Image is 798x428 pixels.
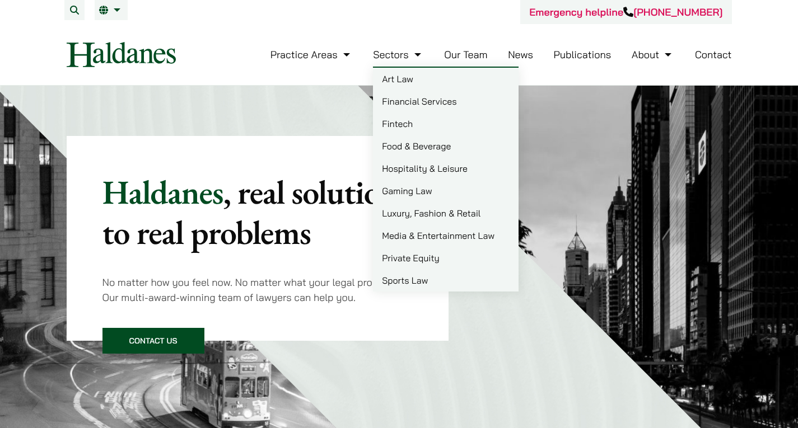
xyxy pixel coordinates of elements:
[444,48,487,61] a: Our Team
[554,48,612,61] a: Publications
[632,48,674,61] a: About
[373,202,519,224] a: Luxury, Fashion & Retail
[529,6,722,18] a: Emergency helpline[PHONE_NUMBER]
[373,112,519,135] a: Fintech
[373,135,519,157] a: Food & Beverage
[102,170,409,254] mark: , real solutions to real problems
[373,48,423,61] a: Sectors
[373,180,519,202] a: Gaming Law
[102,275,413,305] p: No matter how you feel now. No matter what your legal problem is. Our multi-award-winning team of...
[270,48,353,61] a: Practice Areas
[373,68,519,90] a: Art Law
[373,157,519,180] a: Hospitality & Leisure
[373,90,519,112] a: Financial Services
[373,269,519,291] a: Sports Law
[99,6,123,15] a: EN
[102,328,204,354] a: Contact Us
[67,42,176,67] img: Logo of Haldanes
[508,48,533,61] a: News
[373,224,519,247] a: Media & Entertainment Law
[373,247,519,269] a: Private Equity
[695,48,732,61] a: Contact
[102,172,413,252] p: Haldanes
